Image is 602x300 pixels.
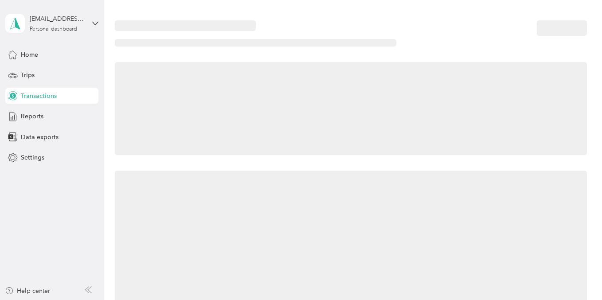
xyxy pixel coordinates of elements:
[21,153,44,162] span: Settings
[552,250,602,300] iframe: Everlance-gr Chat Button Frame
[21,112,43,121] span: Reports
[21,70,35,80] span: Trips
[21,91,57,101] span: Transactions
[21,132,59,142] span: Data exports
[21,50,38,59] span: Home
[5,286,50,296] button: Help center
[30,14,85,23] div: [EMAIL_ADDRESS][DOMAIN_NAME]
[30,27,77,32] div: Personal dashboard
